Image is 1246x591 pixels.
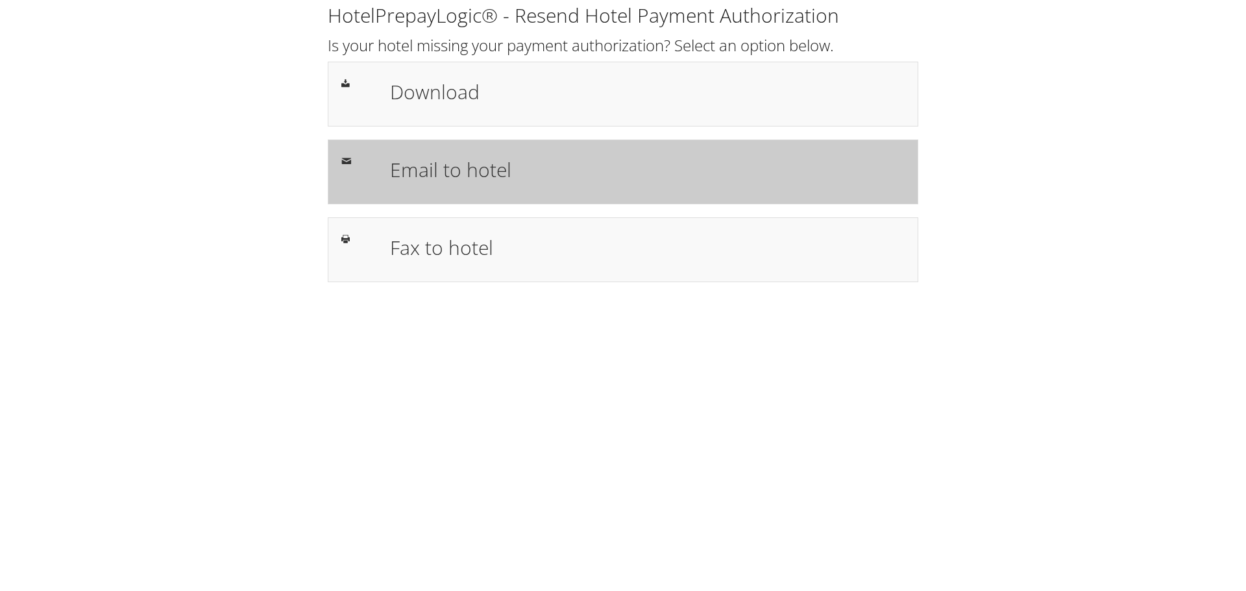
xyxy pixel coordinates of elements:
h1: Email to hotel [390,155,905,184]
h1: HotelPrepayLogic® - Resend Hotel Payment Authorization [328,2,918,29]
h1: Fax to hotel [390,233,905,262]
a: Download [328,62,918,127]
h2: Is your hotel missing your payment authorization? Select an option below. [328,34,918,56]
a: Email to hotel [328,139,918,204]
h1: Download [390,77,905,106]
a: Fax to hotel [328,217,918,282]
